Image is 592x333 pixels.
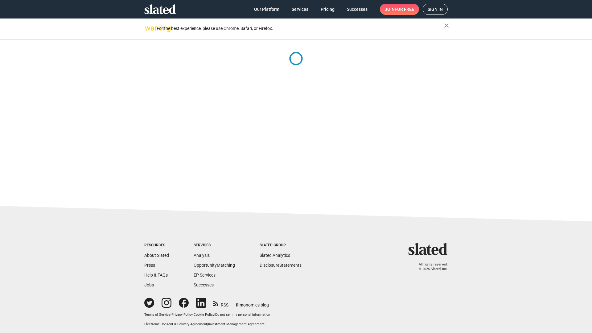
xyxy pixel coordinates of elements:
[144,273,168,277] a: Help & FAQs
[171,313,171,317] span: |
[208,322,265,326] a: Investment Management Agreement
[171,313,193,317] a: Privacy Policy
[249,4,284,15] a: Our Platform
[423,4,448,15] a: Sign in
[193,313,194,317] span: |
[213,298,228,308] a: RSS
[443,22,450,29] mat-icon: close
[207,322,208,326] span: |
[292,4,308,15] span: Services
[194,263,235,268] a: OpportunityMatching
[395,4,414,15] span: for free
[236,297,269,308] a: filmonomics blog
[260,263,302,268] a: DisclosureStatements
[321,4,335,15] span: Pricing
[144,243,169,248] div: Resources
[144,313,171,317] a: Terms of Service
[144,263,155,268] a: Press
[260,243,302,248] div: Slated Group
[236,302,243,307] span: film
[214,313,215,317] span: |
[194,282,214,287] a: Successes
[385,4,414,15] span: Join
[342,4,372,15] a: Successes
[194,253,210,258] a: Analysis
[157,24,444,33] div: For the best experience, please use Chrome, Safari, or Firefox.
[145,24,152,32] mat-icon: warning
[144,253,169,258] a: About Slated
[347,4,368,15] span: Successes
[144,282,154,287] a: Jobs
[144,322,207,326] a: Electronic Consent & Delivery Agreement
[194,313,214,317] a: Cookie Policy
[194,243,235,248] div: Services
[215,313,270,317] button: Do not sell my personal information
[260,253,290,258] a: Slated Analytics
[428,4,443,14] span: Sign in
[380,4,419,15] a: Joinfor free
[316,4,339,15] a: Pricing
[254,4,279,15] span: Our Platform
[287,4,313,15] a: Services
[412,262,448,271] p: All rights reserved. © 2025 Slated, Inc.
[194,273,216,277] a: EP Services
